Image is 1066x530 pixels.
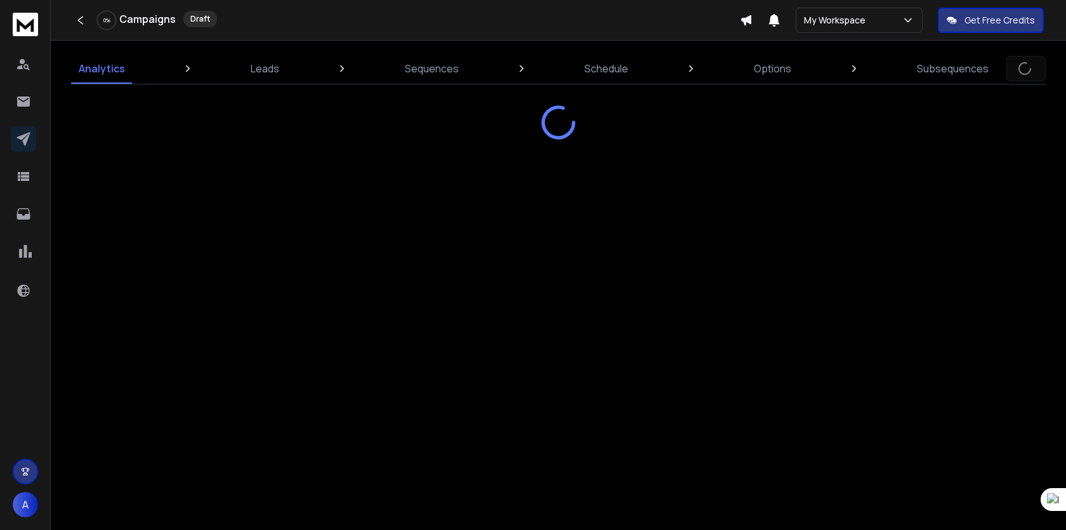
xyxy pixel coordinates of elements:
a: Sequences [397,53,466,84]
a: Schedule [577,53,636,84]
button: A [13,492,38,517]
a: Leads [243,53,287,84]
button: Get Free Credits [938,8,1044,33]
p: 0 % [103,17,110,24]
p: My Workspace [804,14,871,27]
div: Draft [183,11,217,27]
p: Subsequences [917,61,989,76]
a: Options [746,53,799,84]
a: Subsequences [909,53,996,84]
p: Sequences [405,61,459,76]
a: Analytics [71,53,133,84]
p: Options [754,61,791,76]
p: Analytics [79,61,125,76]
h1: Campaigns [119,11,176,27]
p: Leads [251,61,279,76]
p: Schedule [584,61,628,76]
p: Get Free Credits [964,14,1035,27]
img: logo [13,13,38,36]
